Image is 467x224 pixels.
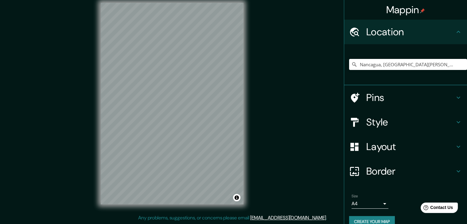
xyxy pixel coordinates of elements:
[366,91,455,104] h4: Pins
[327,214,328,222] div: .
[344,85,467,110] div: Pins
[352,199,388,209] div: A4
[344,110,467,134] div: Style
[366,116,455,128] h4: Style
[344,159,467,183] div: Border
[420,8,425,13] img: pin-icon.png
[344,134,467,159] div: Layout
[328,214,329,222] div: .
[344,20,467,44] div: Location
[366,26,455,38] h4: Location
[366,165,455,177] h4: Border
[349,59,467,70] input: Pick your city or area
[352,194,358,199] label: Size
[101,3,243,204] canvas: Map
[366,141,455,153] h4: Layout
[138,214,327,222] p: Any problems, suggestions, or concerns please email .
[386,4,425,16] h4: Mappin
[233,194,240,201] button: Toggle attribution
[250,214,326,221] a: [EMAIL_ADDRESS][DOMAIN_NAME]
[412,200,460,217] iframe: Help widget launcher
